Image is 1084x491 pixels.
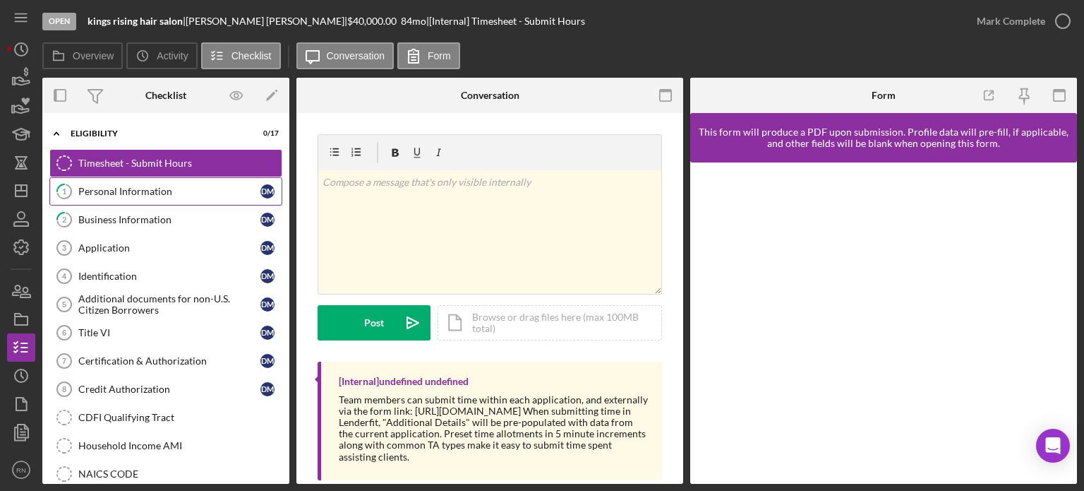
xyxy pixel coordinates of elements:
div: Certification & Authorization [78,355,260,367]
div: Eligibility [71,129,243,138]
div: 84 mo [401,16,426,27]
div: d m [260,382,275,396]
div: Post [364,305,384,341]
div: Business Information [78,214,260,225]
label: Overview [73,50,114,61]
tspan: 1 [62,187,66,196]
div: Personal Information [78,186,260,197]
button: Conversation [296,42,395,69]
div: NAICS CODE [78,468,282,480]
a: 7Certification & Authorizationdm [49,347,282,375]
button: Post [318,305,430,341]
div: Identification [78,271,260,282]
div: Household Income AMI [78,440,282,451]
div: Open [42,13,76,30]
div: d m [260,269,275,283]
a: NAICS CODE [49,460,282,488]
button: Checklist [201,42,281,69]
a: 2Business Informationdm [49,206,282,234]
iframe: Lenderfit form [704,177,1064,470]
div: Application [78,242,260,254]
tspan: 8 [62,385,66,394]
div: Title VI [78,327,260,338]
div: [Internal] undefined undefined [339,376,469,387]
div: Additional documents for non-U.S. Citizen Borrowers [78,293,260,316]
div: Conversation [461,90,519,101]
tspan: 6 [62,329,66,337]
div: $40,000.00 [347,16,401,27]
button: RN [7,456,35,484]
div: | [88,16,186,27]
div: d m [260,213,275,227]
a: 1Personal Informationdm [49,177,282,206]
div: d m [260,184,275,199]
div: Credit Authorization [78,384,260,395]
div: Mark Complete [977,7,1045,35]
button: Mark Complete [963,7,1077,35]
a: 4Identificationdm [49,262,282,290]
div: d m [260,354,275,368]
label: Activity [157,50,188,61]
div: [PERSON_NAME] [PERSON_NAME] | [186,16,347,27]
div: Team members can submit time within each application, and externally via the form link: [URL][DOM... [339,394,648,463]
tspan: 3 [62,244,66,252]
div: Checklist [145,90,186,101]
label: Conversation [327,50,385,61]
div: d m [260,326,275,340]
label: Checklist [231,50,272,61]
a: 3Applicationdm [49,234,282,262]
button: Form [397,42,460,69]
tspan: 4 [62,272,67,280]
div: Timesheet - Submit Hours [78,158,282,169]
tspan: 7 [62,357,66,365]
tspan: 5 [62,300,66,309]
a: 8Credit Authorizationdm [49,375,282,403]
div: This form will produce a PDF upon submission. Profile data will pre-fill, if applicable, and othe... [697,126,1070,149]
div: 0 / 17 [253,129,279,138]
b: kings rising hair salon [88,15,183,27]
div: d m [260,241,275,255]
a: 6Title VIdm [49,319,282,347]
button: Activity [126,42,197,69]
div: | [Internal] Timesheet - Submit Hours [426,16,585,27]
div: CDFI Qualifying Tract [78,412,282,423]
div: Form [872,90,896,101]
button: Overview [42,42,123,69]
tspan: 2 [62,215,66,224]
a: Timesheet - Submit Hours [49,149,282,177]
a: Household Income AMI [49,432,282,460]
div: d m [260,297,275,312]
label: Form [428,50,451,61]
a: CDFI Qualifying Tract [49,403,282,432]
text: RN [16,466,26,474]
div: Open Intercom Messenger [1036,429,1070,463]
a: 5Additional documents for non-U.S. Citizen Borrowersdm [49,290,282,319]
